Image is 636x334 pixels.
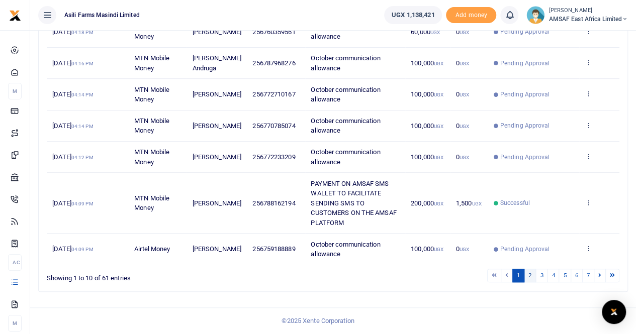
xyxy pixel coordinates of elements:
span: [DATE] [52,28,93,36]
span: 100,000 [411,245,443,253]
span: Successful [500,198,530,207]
span: 256788162194 [252,199,295,207]
span: 256759188889 [252,245,295,253]
a: Add money [446,11,496,18]
li: M [8,315,22,331]
small: 04:09 PM [71,247,94,252]
span: 0 [456,59,469,67]
span: 100,000 [411,59,443,67]
a: 3 [535,269,548,282]
small: 04:16 PM [71,61,94,66]
small: 04:14 PM [71,92,94,97]
span: MTN Mobile Money [134,117,169,135]
span: [PERSON_NAME] [193,122,241,130]
div: Open Intercom Messenger [602,300,626,324]
li: M [8,83,22,99]
span: Asili Farms Masindi Limited [60,11,144,20]
span: 0 [456,28,469,36]
span: [PERSON_NAME] [193,28,241,36]
a: 2 [524,269,536,282]
small: UGX [460,30,469,35]
span: 60,000 [411,28,440,36]
small: UGX [434,201,443,206]
small: [PERSON_NAME] [549,7,628,15]
a: 5 [559,269,571,282]
small: UGX [434,247,443,252]
span: AMSAF East Africa Limited [549,15,628,24]
span: MTN Mobile Money [134,148,169,166]
img: logo-small [9,10,21,22]
span: 200,000 [411,199,443,207]
span: Pending Approval [500,121,550,130]
span: Pending Approval [500,153,550,162]
small: UGX [460,61,469,66]
span: MTN Mobile Money [134,194,169,212]
small: UGX [460,155,469,160]
span: 256770785074 [252,122,295,130]
img: profile-user [526,6,544,24]
span: UGX 1,138,421 [392,10,434,20]
small: UGX [472,201,481,206]
span: PAYMENT ON AMSAF SMS WALLET TO FACILITATE SENDING SMS TO CUSTOMERS ON THE AMSAF PLATFORM [311,180,396,227]
span: 1,500 [456,199,482,207]
span: October communication allowance [311,241,380,258]
a: 4 [547,269,559,282]
li: Toup your wallet [446,7,496,24]
span: 256760359561 [252,28,295,36]
span: 256772710167 [252,90,295,98]
span: [PERSON_NAME] [193,153,241,161]
small: UGX [434,92,443,97]
small: 04:09 PM [71,201,94,206]
span: 0 [456,90,469,98]
small: UGX [460,92,469,97]
a: UGX 1,138,421 [384,6,442,24]
span: Pending Approval [500,245,550,254]
span: 100,000 [411,122,443,130]
li: Wallet ballance [380,6,446,24]
li: Ac [8,254,22,271]
span: 100,000 [411,153,443,161]
span: [PERSON_NAME] [193,199,241,207]
small: UGX [430,30,440,35]
span: October communication allowance [311,86,380,103]
span: 100,000 [411,90,443,98]
small: UGX [434,61,443,66]
span: [DATE] [52,122,93,130]
span: [DATE] [52,199,93,207]
span: 256787968276 [252,59,295,67]
span: 0 [456,122,469,130]
span: [DATE] [52,245,93,253]
span: Pending Approval [500,59,550,68]
a: logo-small logo-large logo-large [9,11,21,19]
span: [PERSON_NAME] Andruga [193,54,241,72]
span: 0 [456,245,469,253]
small: 04:18 PM [71,30,94,35]
small: 04:12 PM [71,155,94,160]
small: 04:14 PM [71,124,94,129]
span: 0 [456,153,469,161]
div: Showing 1 to 10 of 61 entries [47,268,282,283]
span: [PERSON_NAME] [193,245,241,253]
a: 7 [582,269,594,282]
small: UGX [460,247,469,252]
span: Pending Approval [500,27,550,36]
a: 6 [571,269,583,282]
small: UGX [460,124,469,129]
a: profile-user [PERSON_NAME] AMSAF East Africa Limited [526,6,628,24]
span: Add money [446,7,496,24]
span: MTN Mobile Money [134,86,169,103]
small: UGX [434,155,443,160]
span: October communication allowance [311,117,380,135]
span: [DATE] [52,59,93,67]
span: Pending Approval [500,90,550,99]
span: [DATE] [52,153,93,161]
span: 256772233209 [252,153,295,161]
small: UGX [434,124,443,129]
span: Airtel Money [134,245,170,253]
span: [DATE] [52,90,93,98]
span: October communication allowance [311,148,380,166]
span: MTN Mobile Money [134,54,169,72]
span: October communication allowance [311,54,380,72]
span: [PERSON_NAME] [193,90,241,98]
a: 1 [512,269,524,282]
